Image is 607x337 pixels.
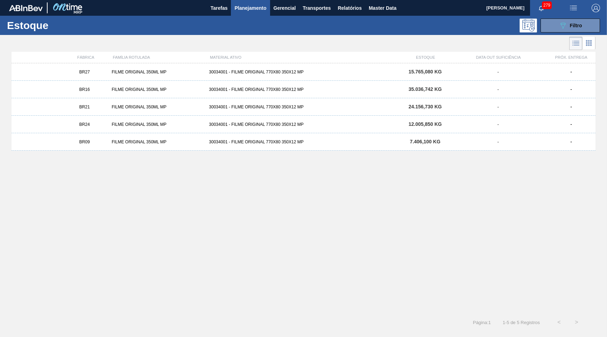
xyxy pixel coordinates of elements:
[206,70,401,74] div: 30034001 - FILME ORIGINAL 770X80 350X12 MP
[401,55,450,59] div: ESTOQUE
[520,19,537,33] div: Pogramando: nenhum usuário selecionado
[207,55,401,59] div: MATERIAL ATIVO
[274,4,296,12] span: Gerencial
[497,122,499,127] span: -
[409,69,442,74] span: 15.765,080 KG
[541,19,600,33] button: Filtro
[497,70,499,74] span: -
[547,55,595,59] div: PRÓX. ENTREGA
[303,4,331,12] span: Transportes
[570,70,572,74] strong: -
[569,4,578,12] img: userActions
[497,139,499,144] span: -
[570,122,572,127] strong: -
[583,37,595,50] div: Visão em Cards
[109,139,206,144] div: FILME ORIGINAL 350ML MP
[530,3,552,13] button: Notificações
[109,70,206,74] div: FILME ORIGINAL 350ML MP
[206,139,401,144] div: 30034001 - FILME ORIGINAL 770X80 350X12 MP
[410,139,440,144] span: 7.406,100 KG
[234,4,266,12] span: Planejamento
[79,87,90,92] span: BR16
[568,314,585,331] button: >
[338,4,361,12] span: Relatórios
[79,122,90,127] span: BR24
[79,70,90,74] span: BR27
[206,122,401,127] div: 30034001 - FILME ORIGINAL 770X80 350X12 MP
[206,87,401,92] div: 30034001 - FILME ORIGINAL 770X80 350X12 MP
[409,121,442,127] span: 12.005,850 KG
[570,87,572,92] strong: -
[570,139,572,144] strong: -
[9,5,43,11] img: TNhmsLtSVTkK8tSr43FrP2fwEKptu5GPRR3wAAAABJRU5ErkJggg==
[409,104,442,109] span: 24.156,730 KG
[7,21,110,29] h1: Estoque
[109,87,206,92] div: FILME ORIGINAL 350ML MP
[109,122,206,127] div: FILME ORIGINAL 350ML MP
[592,4,600,12] img: Logout
[206,105,401,109] div: 30034001 - FILME ORIGINAL 770X80 350X12 MP
[450,55,547,59] div: DATA OUT SUFICIÊNCIA
[542,1,552,9] span: 279
[110,55,207,59] div: FAMÍLIA ROTULADA
[79,139,90,144] span: BR09
[497,87,499,92] span: -
[369,4,396,12] span: Master Data
[570,23,582,28] span: Filtro
[569,37,583,50] div: Visão em Lista
[211,4,228,12] span: Tarefas
[62,55,110,59] div: FÁBRICA
[497,105,499,109] span: -
[109,105,206,109] div: FILME ORIGINAL 350ML MP
[473,320,491,325] span: Página : 1
[79,105,90,109] span: BR21
[409,86,442,92] span: 35.036,742 KG
[570,105,572,109] strong: -
[501,320,540,325] span: 1 - 5 de 5 Registros
[550,314,568,331] button: <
